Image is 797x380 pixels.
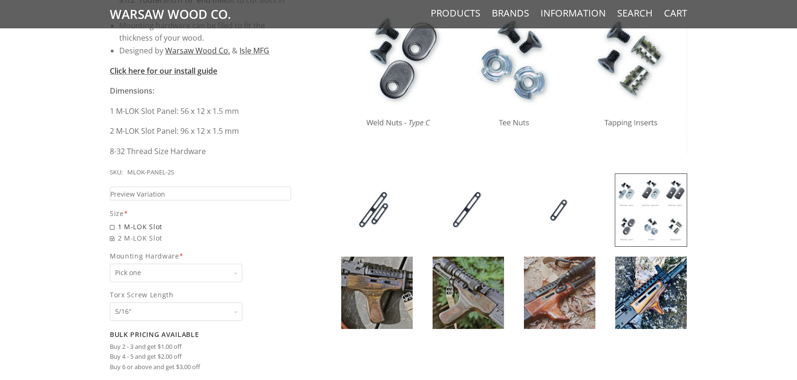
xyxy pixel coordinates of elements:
[110,187,291,200] a: Preview Variation
[540,7,606,19] a: Information
[110,145,291,158] p: 8-32 Thread Size Hardware
[524,257,595,329] img: DIY M-LOK Panel Inserts
[110,86,154,96] strong: Dimensions:
[433,174,504,246] img: DIY M-LOK Panel Inserts
[110,66,217,76] a: Click here for our install guide
[110,125,291,138] p: 2 M-LOK Slot Panel: 96 x 12 x 1.5 mm
[110,342,291,352] li: Buy 2 - 3 and get $1.00 off
[615,257,687,329] img: DIY M-LOK Panel Inserts
[110,264,242,282] select: Mounting Hardware*
[110,221,291,232] span: 1 M-LOK Slot
[110,105,291,118] p: 1 M-LOK Slot Panel: 56 x 12 x 1.5 mm
[341,174,413,246] img: DIY M-LOK Panel Inserts
[110,189,165,199] span: Preview Variation
[110,362,291,372] li: Buy 6 or above and get $3.00 off
[110,250,291,261] span: Mounting Hardware
[110,330,291,339] h2: Bulk Pricing Available
[110,167,123,178] div: SKU:
[492,7,529,19] a: Brands
[433,257,504,329] img: DIY M-LOK Panel Inserts
[524,174,595,246] img: DIY M-LOK Panel Inserts
[431,7,480,19] a: Products
[341,257,413,329] img: DIY M-LOK Panel Inserts
[239,45,269,56] a: Isle MFG
[110,233,291,243] span: 2 M-LOK Slot
[664,7,687,19] a: Cart
[127,167,174,178] div: MLOK-PANEL-2S
[110,352,291,362] li: Buy 4 - 5 and get $2.00 off
[110,208,291,219] div: Size
[165,45,230,56] a: Warsaw Wood Co.
[119,44,291,57] li: Designed by &
[110,302,242,321] select: Torx Screw Length
[615,174,687,246] img: DIY M-LOK Panel Inserts
[110,289,291,300] span: Torx Screw Length
[119,19,291,44] li: Mounting hardware can be filed to fit the thickness of your wood.
[617,7,653,19] a: Search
